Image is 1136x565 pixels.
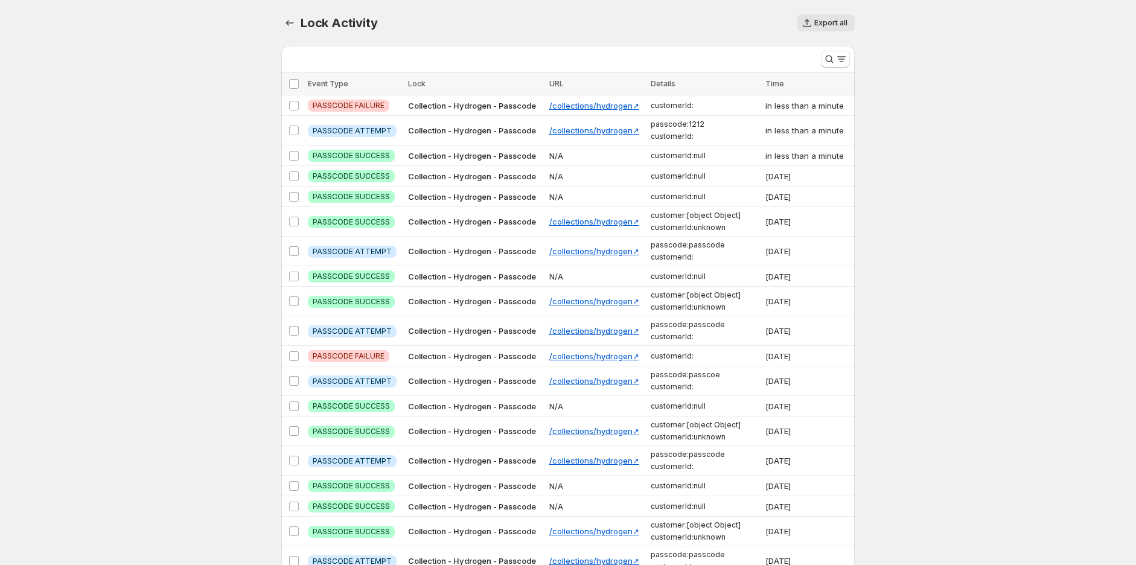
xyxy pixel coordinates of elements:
span: customerId : [651,101,758,110]
span: PASSCODE SUCCESS [313,481,390,491]
span: Collection - Hydrogen - Passcode [408,502,536,511]
a: /collections/hydrogen↗ [549,426,639,436]
span: Collection - Hydrogen - Passcode [408,126,536,135]
button: Back [281,14,298,31]
span: PASSCODE SUCCESS [313,502,390,511]
td: in less than a minute [762,145,855,166]
td: [DATE] [762,266,855,287]
span: customerId : null [651,401,758,411]
td: [DATE] [762,476,855,496]
a: /collections/hydrogen↗ [549,126,639,135]
span: Collection - Hydrogen - Passcode [408,296,536,306]
td: [DATE] [762,237,855,266]
span: passcode : passcode [651,320,758,330]
span: customerId : null [651,272,758,281]
a: /collections/hydrogen↗ [549,326,639,336]
span: customerId : unknown [651,223,758,232]
a: /collections/hydrogen↗ [549,296,639,306]
td: [DATE] [762,207,855,237]
span: PASSCODE ATTEMPT [313,377,392,386]
td: [DATE] [762,496,855,517]
span: PASSCODE ATTEMPT [313,456,392,466]
button: Export all [797,14,855,31]
span: customerId : [651,252,758,262]
span: Lock [408,79,426,88]
a: /collections/hydrogen↗ [549,351,639,361]
td: [DATE] [762,187,855,207]
span: Collection - Hydrogen - Passcode [408,481,536,491]
td: in less than a minute [762,116,855,145]
td: N/A [546,266,647,287]
td: [DATE] [762,417,855,446]
span: Collection - Hydrogen - Passcode [408,217,536,226]
span: passcode : passcoe [651,370,758,380]
td: [DATE] [762,166,855,187]
span: Collection - Hydrogen - Passcode [408,326,536,336]
td: N/A [546,166,647,187]
span: Collection - Hydrogen - Passcode [408,456,536,465]
span: customerId : unknown [651,432,758,442]
td: [DATE] [762,316,855,346]
td: N/A [546,145,647,166]
td: N/A [546,496,647,517]
span: customer : [object Object] [651,290,758,300]
span: Collection - Hydrogen - Passcode [408,101,536,110]
span: PASSCODE SUCCESS [313,272,390,281]
span: passcode : passcode [651,450,758,459]
td: N/A [546,396,647,417]
span: customer : [object Object] [651,211,758,220]
td: [DATE] [762,287,855,316]
span: PASSCODE ATTEMPT [313,126,392,136]
span: customerId : null [651,502,758,511]
span: PASSCODE ATTEMPT [313,247,392,257]
button: Search and filter results [821,51,850,68]
td: in less than a minute [762,95,855,116]
td: N/A [546,476,647,496]
span: Collection - Hydrogen - Passcode [408,401,536,411]
span: PASSCODE SUCCESS [313,401,390,411]
span: customerId : unknown [651,532,758,542]
span: PASSCODE SUCCESS [313,427,390,436]
span: Collection - Hydrogen - Passcode [408,246,536,256]
td: N/A [546,187,647,207]
span: PASSCODE SUCCESS [313,171,390,181]
span: customerId : [651,332,758,342]
span: Details [651,79,675,88]
span: PASSCODE SUCCESS [313,527,390,537]
span: passcode : passcode [651,240,758,250]
span: customerId : [651,382,758,392]
span: customerId : [651,462,758,471]
span: Collection - Hydrogen - Passcode [408,192,536,202]
span: customer : [object Object] [651,420,758,430]
span: Collection - Hydrogen - Passcode [408,526,536,536]
span: Time [765,79,784,88]
span: Collection - Hydrogen - Passcode [408,376,536,386]
span: passcode : passcode [651,550,758,560]
a: /collections/hydrogen↗ [549,526,639,536]
td: [DATE] [762,446,855,476]
span: Collection - Hydrogen - Passcode [408,151,536,161]
span: PASSCODE SUCCESS [313,151,390,161]
span: PASSCODE ATTEMPT [313,327,392,336]
span: customerId : null [651,481,758,491]
span: customerId : unknown [651,302,758,312]
span: Export all [814,18,847,28]
a: /collections/hydrogen↗ [549,456,639,465]
td: [DATE] [762,366,855,396]
span: PASSCODE SUCCESS [313,297,390,307]
span: Collection - Hydrogen - Passcode [408,351,536,361]
span: customer : [object Object] [651,520,758,530]
span: customerId : null [651,171,758,181]
td: [DATE] [762,517,855,546]
td: [DATE] [762,396,855,417]
span: Collection - Hydrogen - Passcode [408,272,536,281]
span: PASSCODE SUCCESS [313,192,390,202]
span: customerId : null [651,192,758,202]
span: Collection - Hydrogen - Passcode [408,171,536,181]
span: Lock Activity [301,16,377,30]
span: Collection - Hydrogen - Passcode [408,426,536,436]
span: passcode : 1212 [651,120,758,129]
a: /collections/hydrogen↗ [549,101,639,110]
span: PASSCODE SUCCESS [313,217,390,227]
a: /collections/hydrogen↗ [549,246,639,256]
